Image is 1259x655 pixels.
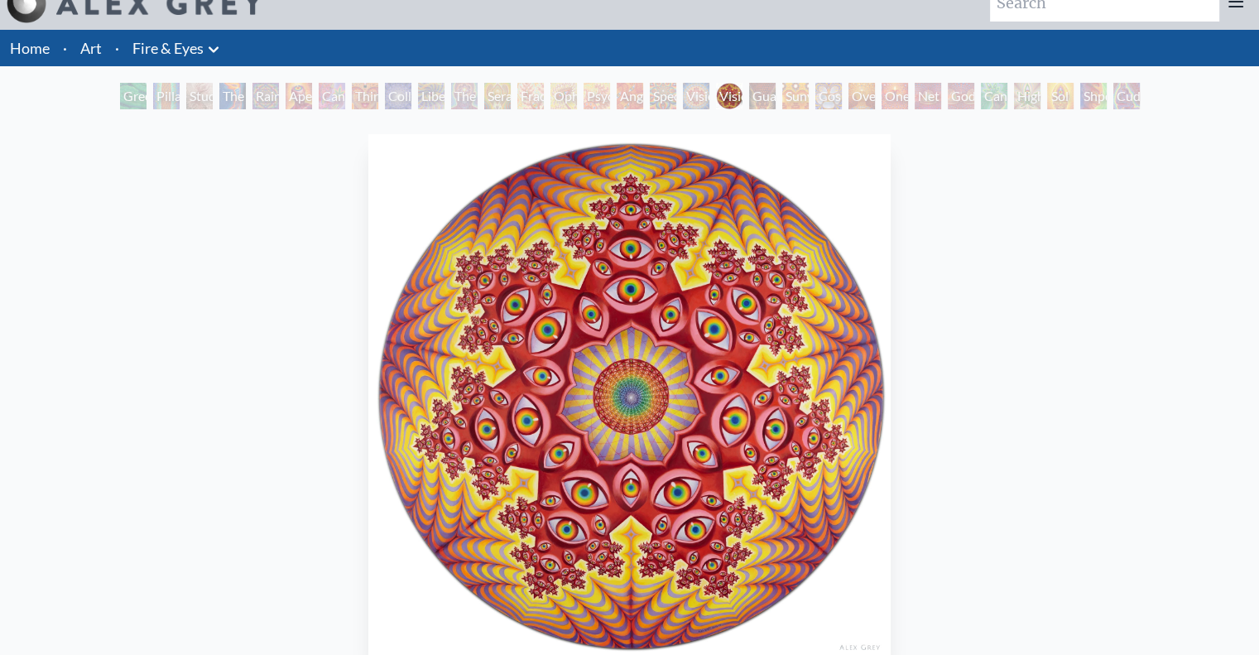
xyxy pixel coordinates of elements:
div: Guardian of Infinite Vision [749,83,776,109]
div: Study for the Great Turn [186,83,213,109]
div: Seraphic Transport Docking on the Third Eye [484,83,511,109]
div: Cosmic Elf [815,83,842,109]
a: Fire & Eyes [132,36,204,60]
a: Art [80,36,102,60]
div: Cannabis Sutra [319,83,345,109]
div: Fractal Eyes [517,83,544,109]
div: Ophanic Eyelash [550,83,577,109]
div: Godself [948,83,974,109]
div: One [882,83,908,109]
div: Liberation Through Seeing [418,83,444,109]
div: The Seer [451,83,478,109]
div: Spectral Lotus [650,83,676,109]
div: Green Hand [120,83,147,109]
div: Net of Being [915,83,941,109]
div: Sunyata [782,83,809,109]
div: Vision Crystal [683,83,709,109]
div: Third Eye Tears of Joy [352,83,378,109]
div: Collective Vision [385,83,411,109]
a: Home [10,39,50,57]
div: Cannafist [981,83,1007,109]
div: Vision [PERSON_NAME] [716,83,742,109]
div: Higher Vision [1014,83,1040,109]
div: Oversoul [848,83,875,109]
div: Sol Invictus [1047,83,1074,109]
div: Rainbow Eye Ripple [252,83,279,109]
li: · [108,30,126,66]
div: The Torch [219,83,246,109]
li: · [56,30,74,66]
div: Cuddle [1113,83,1140,109]
div: Psychomicrograph of a Fractal Paisley Cherub Feather Tip [584,83,610,109]
div: Shpongled [1080,83,1107,109]
div: Angel Skin [617,83,643,109]
div: Aperture [286,83,312,109]
div: Pillar of Awareness [153,83,180,109]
